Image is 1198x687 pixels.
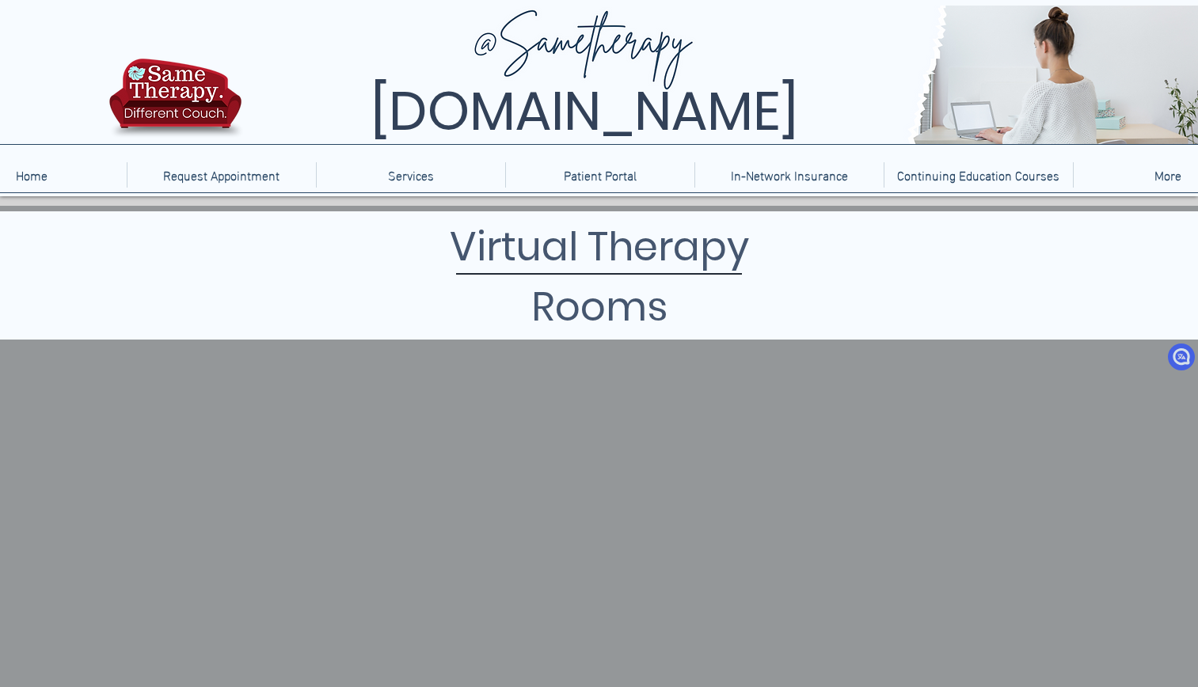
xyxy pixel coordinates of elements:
a: Patient Portal [505,162,694,188]
p: More [1147,162,1189,188]
div: Services [316,162,505,188]
span: [DOMAIN_NAME] [371,74,798,149]
img: TBH.US [105,56,246,150]
a: Continuing Education Courses [884,162,1073,188]
a: Request Appointment [127,162,316,188]
p: In-Network Insurance [723,162,856,188]
p: Home [8,162,55,188]
p: Continuing Education Courses [889,162,1067,188]
p: Request Appointment [155,162,287,188]
p: Services [380,162,442,188]
h1: Virtual Therapy Rooms [359,217,840,337]
p: Patient Portal [556,162,645,188]
a: In-Network Insurance [694,162,884,188]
